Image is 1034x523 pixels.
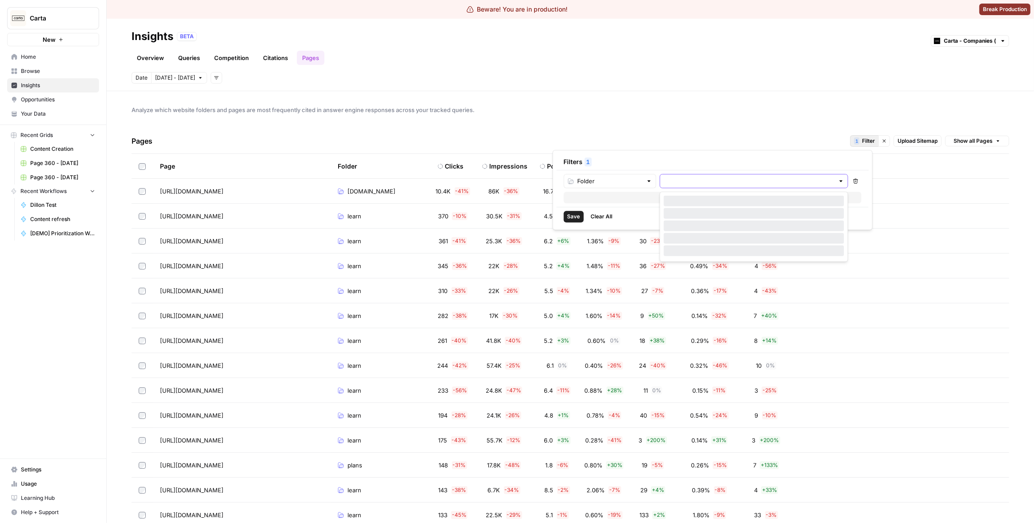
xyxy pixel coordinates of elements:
[7,7,99,29] button: Workspace: Carta
[713,511,726,519] span: - 9 %
[487,212,503,221] span: 30.5K
[486,386,502,395] span: 24.8K
[762,337,778,345] span: + 14 %
[608,486,621,494] span: - 7 %
[755,286,758,295] span: 4
[7,93,99,107] a: Opportunities
[608,237,621,245] span: - 9 %
[347,237,361,245] span: learn
[691,461,709,470] span: 0.26%
[439,286,448,295] span: 310
[438,212,448,221] span: 370
[607,287,622,295] span: - 10 %
[21,480,95,488] span: Usage
[712,386,727,394] span: - 11 %
[567,213,580,221] span: Save
[16,212,99,226] a: Content refresh
[587,261,603,270] span: 1.48%
[160,237,224,245] span: [URL][DOMAIN_NAME]
[136,74,148,82] span: Date
[132,29,173,44] div: Insights
[652,511,666,519] span: + 2 %
[347,436,361,445] span: learn
[7,477,99,491] a: Usage
[755,511,762,519] span: 33
[545,486,554,495] span: 8.5
[452,212,467,220] span: - 10 %
[7,463,99,477] a: Settings
[506,436,521,444] span: - 12 %
[439,436,447,445] span: 175
[584,461,603,470] span: 0.80%
[505,411,521,419] span: - 26 %
[21,81,95,89] span: Insights
[160,286,224,295] span: [URL][DOMAIN_NAME]
[438,386,448,395] span: 233
[455,187,470,195] span: - 41 %
[451,237,467,245] span: - 41 %
[651,386,662,394] span: 0 %
[489,187,500,196] span: 86K
[544,237,553,245] span: 6.2
[649,337,666,345] span: + 38 %
[160,511,224,519] span: [URL][DOMAIN_NAME]
[7,185,99,198] button: Recent Workflows
[30,173,95,181] span: Page 360 - [DATE]
[543,187,554,196] span: 16.7
[489,286,500,295] span: 22K
[505,337,522,345] span: - 40 %
[588,336,606,345] span: 0.60%
[556,312,571,320] span: + 4 %
[862,137,875,145] span: Filter
[591,213,613,221] span: Clear All
[641,286,648,295] span: 27
[506,386,522,394] span: - 47 %
[347,461,362,470] span: plans
[347,212,361,221] span: learn
[585,157,592,166] div: 1
[761,312,778,320] span: + 40 %
[586,311,603,320] span: 1.60%
[756,361,762,370] span: 10
[503,287,519,295] span: - 26 %
[755,411,759,420] span: 9
[438,311,448,320] span: 282
[766,362,776,370] span: 0 %
[452,362,468,370] span: - 42 %
[43,35,56,44] span: New
[578,177,643,185] input: Folder
[545,411,554,420] span: 4.8
[452,312,468,320] span: - 38 %
[762,287,778,295] span: - 43 %
[713,337,728,345] span: - 16 %
[30,159,95,167] span: Page 360 - [DATE]
[507,212,522,220] span: - 31 %
[642,461,647,470] span: 19
[607,362,623,370] span: - 26 %
[487,461,501,470] span: 17.8K
[438,336,447,345] span: 261
[20,187,67,195] span: Recent Workflows
[713,461,728,469] span: - 15 %
[504,486,520,494] span: - 34 %
[504,461,521,469] span: - 48 %
[691,286,709,295] span: 0.36%
[954,137,993,145] span: Show all Pages
[607,511,623,519] span: - 19 %
[486,511,503,519] span: 22.5K
[347,311,361,320] span: learn
[160,436,224,445] span: [URL][DOMAIN_NAME]
[132,105,1009,114] span: Analyze which website folders and pages are most frequently cited in answer engine responses acro...
[557,154,869,170] div: Filters
[347,286,361,295] span: learn
[451,287,467,295] span: - 33 %
[765,511,778,519] span: - 3 %
[451,411,467,419] span: - 28 %
[451,337,468,345] span: - 40 %
[451,436,467,444] span: - 43 %
[557,436,571,444] span: + 3 %
[691,361,709,370] span: 0.32%
[338,154,357,178] div: Folder
[7,78,99,93] a: Insights
[347,187,395,196] span: [DOMAIN_NAME]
